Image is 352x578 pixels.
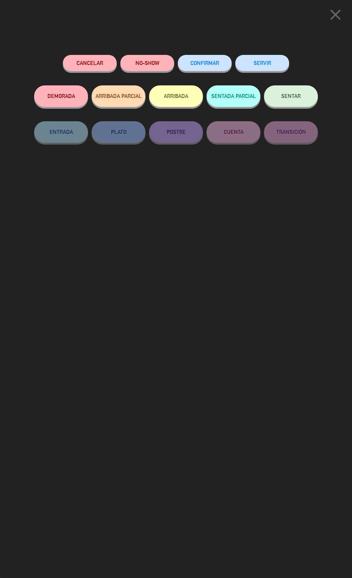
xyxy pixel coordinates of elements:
[281,93,301,99] span: SENTAR
[63,55,117,71] button: Cancelar
[34,121,88,143] button: ENTRADA
[324,5,347,27] button: close
[149,121,203,143] button: POSTRE
[92,121,145,143] button: PLATO
[149,85,203,107] button: ARRIBADA
[178,55,232,71] button: CONFIRMAR
[92,85,145,107] button: ARRIBADA PARCIAL
[235,55,289,71] button: SERVIR
[207,85,260,107] button: SENTADA PARCIAL
[120,55,174,71] button: NO-SHOW
[190,60,219,66] span: CONFIRMAR
[264,121,318,143] button: TRANSICIÓN
[96,93,142,99] span: ARRIBADA PARCIAL
[207,121,260,143] button: CUENTA
[264,85,318,107] button: SENTAR
[34,85,88,107] button: DEMORADA
[326,6,344,24] i: close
